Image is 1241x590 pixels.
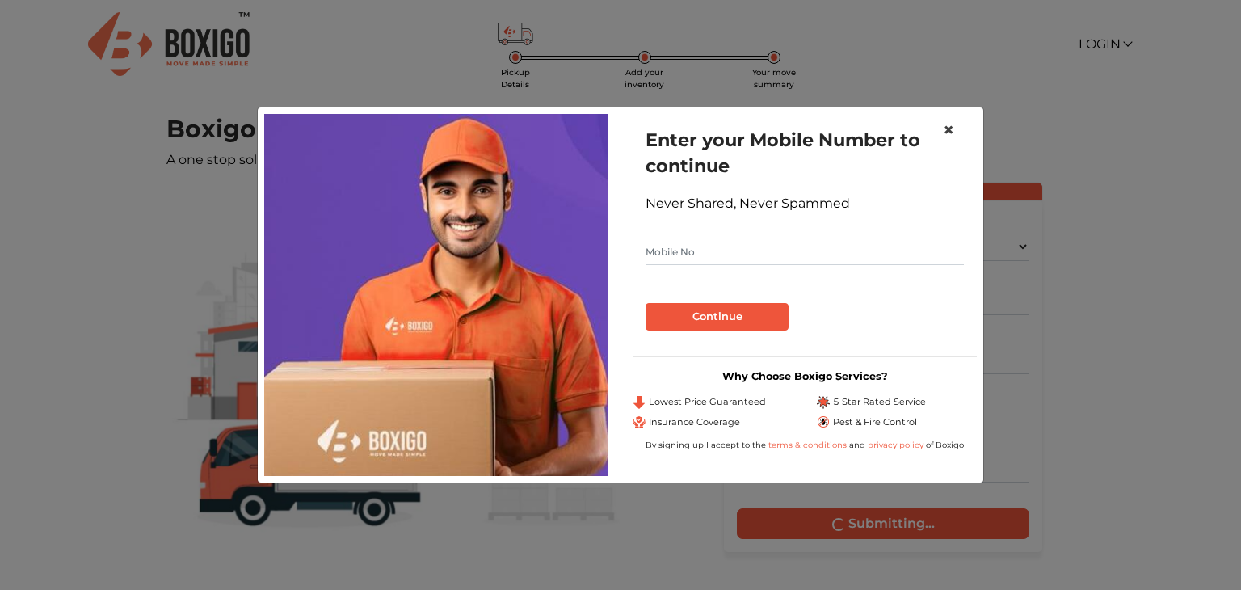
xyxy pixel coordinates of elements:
span: Lowest Price Guaranteed [649,395,766,409]
span: Insurance Coverage [649,415,740,429]
h1: Enter your Mobile Number to continue [646,127,964,179]
h3: Why Choose Boxigo Services? [633,370,977,382]
a: privacy policy [865,440,926,450]
button: Continue [646,303,789,331]
button: Close [930,107,967,153]
div: Never Shared, Never Spammed [646,194,964,213]
a: terms & conditions [768,440,849,450]
div: By signing up I accept to the and of Boxigo [633,439,977,451]
img: storage-img [264,114,608,476]
span: Pest & Fire Control [833,415,917,429]
input: Mobile No [646,239,964,265]
span: 5 Star Rated Service [833,395,926,409]
span: × [943,118,954,141]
